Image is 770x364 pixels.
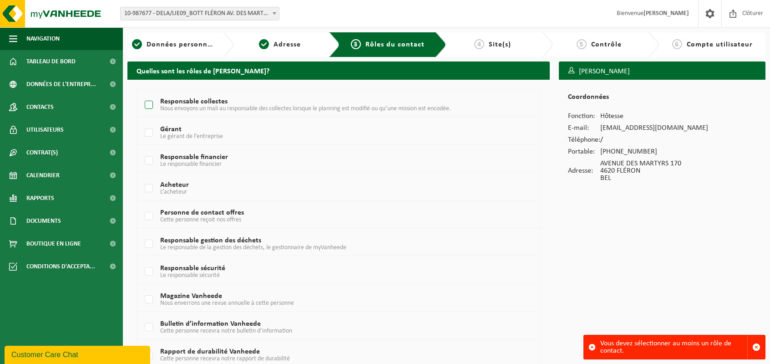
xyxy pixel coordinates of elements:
span: Cette personne reçoit nos offres [160,216,241,223]
span: Calendrier [26,164,60,187]
span: 10-987677 - DELA/LIE09_BOTT FLÉRON AV. DES MARTYRS - FLÉRON [121,7,279,20]
td: AVENUE DES MARTYRS 170 4620 FLÉRON BEL [600,158,708,184]
span: Contrat(s) [26,141,58,164]
td: E-mail: [568,122,600,134]
strong: [PERSON_NAME] [643,10,689,17]
label: Magazine Vanheede [143,293,502,307]
span: 5 [577,39,587,49]
td: [EMAIL_ADDRESS][DOMAIN_NAME] [600,122,708,134]
label: Personne de contact offres [143,210,502,223]
span: Documents [26,210,61,232]
span: 3 [351,39,361,49]
h2: Coordonnées [568,93,756,106]
span: Rapports [26,187,54,210]
span: Conditions d'accepta... [26,255,95,278]
span: Contrôle [591,41,622,48]
span: Nous envoyons un mali au responsable des collectes lorsque le planning est modifié ou qu’une miss... [160,105,451,112]
label: Acheteur [143,182,502,195]
span: L’acheteur [160,189,187,195]
label: Bulletin d’information Vanheede [143,321,502,334]
span: Cette personne recevra notre rapport de durabilité [160,355,290,362]
span: Boutique en ligne [26,232,81,255]
span: Compte utilisateur [687,41,753,48]
span: Le responsable financier [160,161,222,168]
td: Portable: [568,146,600,158]
iframe: chat widget [5,344,152,364]
td: Hôtesse [600,110,708,122]
td: [PHONE_NUMBER] [600,146,708,158]
td: Téléphone: [568,134,600,146]
span: Site(s) [489,41,511,48]
span: Tableau de bord [26,50,76,73]
span: Le responsable de la gestion des déchets, le gestionnaire de myVanheede [160,244,346,251]
span: Le responsable sécurité [160,272,220,279]
label: Rapport de durabilité Vanheede [143,349,502,362]
span: Le gérant de l’entreprise [160,133,223,140]
span: Données de l'entrepr... [26,73,96,96]
label: Gérant [143,126,502,140]
label: Responsable sécurité [143,265,502,279]
span: 1 [132,39,142,49]
h2: Quelles sont les rôles de [PERSON_NAME]? [127,62,550,79]
span: Navigation [26,27,60,50]
a: 1Données personnelles [132,39,216,50]
span: Adresse [274,41,301,48]
span: Utilisateurs [26,118,64,141]
span: 6 [672,39,682,49]
span: Contacts [26,96,54,118]
label: Responsable gestion des déchets [143,237,502,251]
span: 2 [259,39,269,49]
span: Données personnelles [147,41,223,48]
td: / [600,134,708,146]
h3: [PERSON_NAME] [559,62,765,82]
label: Responsable collectes [143,98,502,112]
span: Nous enverrons une revue annuelle à cette personne [160,300,294,307]
span: Cette personne recevra notre bulletin d’information [160,328,292,334]
label: Responsable financier [143,154,502,168]
span: 10-987677 - DELA/LIE09_BOTT FLÉRON AV. DES MARTYRS - FLÉRON [120,7,279,21]
a: 2Adresse [238,39,322,50]
td: Fonction: [568,110,600,122]
div: Vous devez sélectionner au moins un rôle de contact. [600,335,747,359]
span: 4 [474,39,484,49]
span: Rôles du contact [365,41,425,48]
td: Adresse: [568,158,600,184]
